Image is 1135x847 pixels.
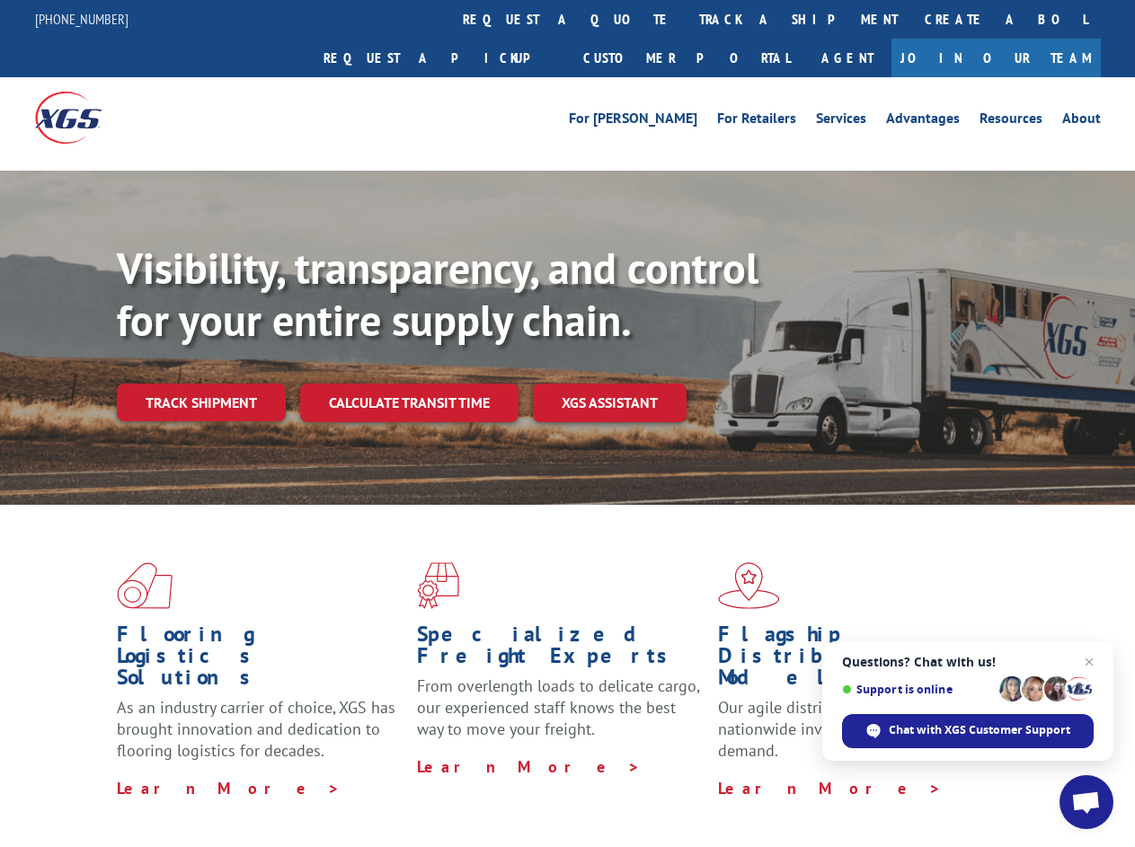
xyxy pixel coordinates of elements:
h1: Flagship Distribution Model [718,623,1005,697]
a: Advantages [886,111,960,131]
span: Questions? Chat with us! [842,655,1094,669]
img: xgs-icon-focused-on-flooring-red [417,562,459,609]
span: Chat with XGS Customer Support [889,722,1070,738]
a: Agent [803,39,891,77]
img: xgs-icon-flagship-distribution-model-red [718,562,780,609]
a: XGS ASSISTANT [533,384,687,422]
a: Join Our Team [891,39,1101,77]
a: Resources [980,111,1042,131]
a: Learn More > [718,778,942,798]
a: For [PERSON_NAME] [569,111,697,131]
span: Close chat [1078,651,1100,673]
a: For Retailers [717,111,796,131]
a: Track shipment [117,384,286,421]
a: Calculate transit time [300,384,519,422]
span: Our agile distribution network gives you nationwide inventory management on demand. [718,697,999,761]
div: Chat with XGS Customer Support [842,714,1094,748]
a: Request a pickup [310,39,570,77]
a: Services [816,111,866,131]
a: Customer Portal [570,39,803,77]
p: From overlength loads to delicate cargo, our experienced staff knows the best way to move your fr... [417,675,704,755]
img: xgs-icon-total-supply-chain-intelligence-red [117,562,173,609]
a: [PHONE_NUMBER] [35,10,129,28]
h1: Flooring Logistics Solutions [117,623,403,697]
a: About [1062,111,1101,131]
a: Learn More > [117,778,341,798]
span: As an industry carrier of choice, XGS has brought innovation and dedication to flooring logistics... [117,697,395,761]
div: Open chat [1060,775,1113,829]
a: Learn More > [417,756,641,777]
span: Support is online [842,683,993,696]
b: Visibility, transparency, and control for your entire supply chain. [117,240,758,348]
h1: Specialized Freight Experts [417,623,704,675]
